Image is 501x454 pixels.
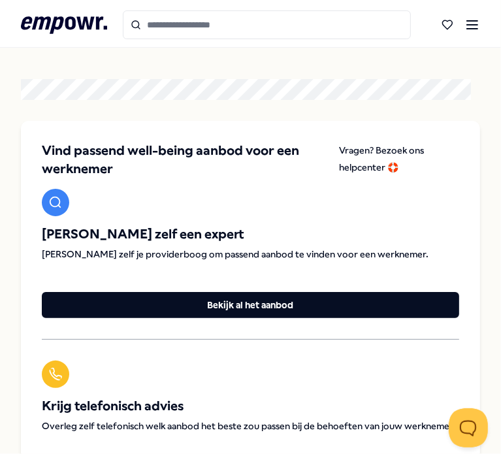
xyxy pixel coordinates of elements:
[42,292,459,318] button: Bekijk al het aanbod
[42,419,459,432] span: Overleg zelf telefonisch welk aanbod het beste zou passen bij de behoeften van jouw werknemer.
[42,227,459,242] span: [PERSON_NAME] zelf een expert
[339,142,459,178] a: Vragen? Bezoek ons helpcenter 🛟
[42,248,459,261] span: [PERSON_NAME] zelf je providerboog om passend aanbod te vinden voor een werknemer.
[123,10,411,39] input: Search for products, categories or subcategories
[339,145,424,172] span: Vragen? Bezoek ons helpcenter 🛟
[449,408,488,447] iframe: Help Scout Beacon - Open
[42,142,314,178] span: Vind passend well-being aanbod voor een werknemer
[42,398,459,414] span: Krijg telefonisch advies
